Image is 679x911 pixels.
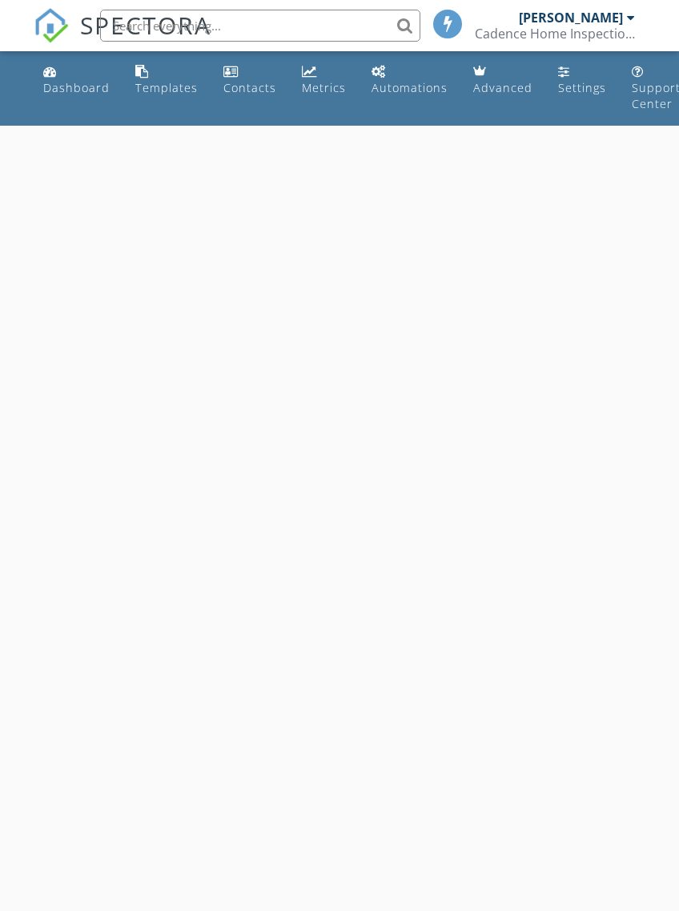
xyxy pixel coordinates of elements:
[217,58,283,103] a: Contacts
[475,26,635,42] div: Cadence Home Inspections
[372,80,448,95] div: Automations
[135,80,198,95] div: Templates
[37,58,116,103] a: Dashboard
[558,80,606,95] div: Settings
[129,58,204,103] a: Templates
[467,58,539,103] a: Advanced
[43,80,110,95] div: Dashboard
[80,8,211,42] span: SPECTORA
[223,80,276,95] div: Contacts
[295,58,352,103] a: Metrics
[34,8,69,43] img: The Best Home Inspection Software - Spectora
[34,22,211,55] a: SPECTORA
[519,10,623,26] div: [PERSON_NAME]
[473,80,532,95] div: Advanced
[365,58,454,103] a: Automations (Basic)
[552,58,613,103] a: Settings
[302,80,346,95] div: Metrics
[100,10,420,42] input: Search everything...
